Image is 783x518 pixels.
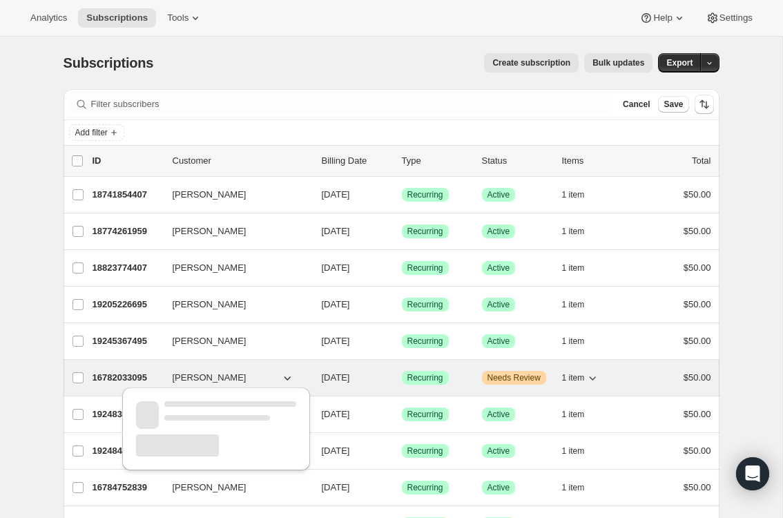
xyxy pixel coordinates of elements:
[562,441,600,461] button: 1 item
[666,57,693,68] span: Export
[684,226,711,236] span: $50.00
[30,12,67,23] span: Analytics
[487,299,510,310] span: Active
[492,57,570,68] span: Create subscription
[487,445,510,457] span: Active
[93,154,162,168] p: ID
[631,8,694,28] button: Help
[487,482,510,493] span: Active
[164,220,302,242] button: [PERSON_NAME]
[684,482,711,492] span: $50.00
[653,12,672,23] span: Help
[684,189,711,200] span: $50.00
[173,224,246,238] span: [PERSON_NAME]
[684,336,711,346] span: $50.00
[407,445,443,457] span: Recurring
[623,99,650,110] span: Cancel
[322,262,350,273] span: [DATE]
[173,261,246,275] span: [PERSON_NAME]
[562,409,585,420] span: 1 item
[407,262,443,274] span: Recurring
[78,8,156,28] button: Subscriptions
[407,299,443,310] span: Recurring
[407,372,443,383] span: Recurring
[91,95,610,114] input: Filter subscribers
[684,409,711,419] span: $50.00
[93,261,162,275] p: 18823774407
[93,188,162,202] p: 18741854407
[93,295,711,314] div: 19205226695[PERSON_NAME][DATE]SuccessRecurringSuccessActive1 item$50.00
[164,330,302,352] button: [PERSON_NAME]
[93,441,711,461] div: 19248480455[PERSON_NAME][DATE]SuccessRecurringSuccessActive1 item$50.00
[167,12,188,23] span: Tools
[562,185,600,204] button: 1 item
[93,407,162,421] p: 19248382151
[407,336,443,347] span: Recurring
[322,445,350,456] span: [DATE]
[86,12,148,23] span: Subscriptions
[407,226,443,237] span: Recurring
[322,336,350,346] span: [DATE]
[93,478,711,497] div: 16784752839[PERSON_NAME][DATE]SuccessRecurringSuccessActive1 item$50.00
[562,258,600,278] button: 1 item
[584,53,652,73] button: Bulk updates
[562,332,600,351] button: 1 item
[562,295,600,314] button: 1 item
[692,154,710,168] p: Total
[93,405,711,424] div: 19248382151[PERSON_NAME][DATE]SuccessRecurringSuccessActive1 item$50.00
[173,154,311,168] p: Customer
[164,367,302,389] button: [PERSON_NAME]
[562,478,600,497] button: 1 item
[322,226,350,236] span: [DATE]
[93,368,711,387] div: 16782033095[PERSON_NAME][DATE]SuccessRecurringWarningNeeds Review1 item$50.00
[93,371,162,385] p: 16782033095
[322,482,350,492] span: [DATE]
[93,444,162,458] p: 19248480455
[562,262,585,274] span: 1 item
[164,257,302,279] button: [PERSON_NAME]
[562,336,585,347] span: 1 item
[407,409,443,420] span: Recurring
[407,482,443,493] span: Recurring
[173,334,246,348] span: [PERSON_NAME]
[562,482,585,493] span: 1 item
[487,372,541,383] span: Needs Review
[482,154,551,168] p: Status
[93,154,711,168] div: IDCustomerBilling DateTypeStatusItemsTotal
[75,127,108,138] span: Add filter
[697,8,761,28] button: Settings
[93,481,162,495] p: 16784752839
[173,371,246,385] span: [PERSON_NAME]
[322,372,350,383] span: [DATE]
[173,188,246,202] span: [PERSON_NAME]
[93,185,711,204] div: 18741854407[PERSON_NAME][DATE]SuccessRecurringSuccessActive1 item$50.00
[736,457,769,490] div: Open Intercom Messenger
[487,189,510,200] span: Active
[322,189,350,200] span: [DATE]
[562,222,600,241] button: 1 item
[164,294,302,316] button: [PERSON_NAME]
[322,154,391,168] p: Billing Date
[562,226,585,237] span: 1 item
[562,189,585,200] span: 1 item
[658,96,688,113] button: Save
[487,226,510,237] span: Active
[22,8,75,28] button: Analytics
[592,57,644,68] span: Bulk updates
[695,95,714,114] button: Sort the results
[93,258,711,278] div: 18823774407[PERSON_NAME][DATE]SuccessRecurringSuccessActive1 item$50.00
[93,224,162,238] p: 18774261959
[562,405,600,424] button: 1 item
[684,299,711,309] span: $50.00
[487,409,510,420] span: Active
[407,189,443,200] span: Recurring
[684,445,711,456] span: $50.00
[322,409,350,419] span: [DATE]
[562,154,631,168] div: Items
[64,55,154,70] span: Subscriptions
[487,262,510,274] span: Active
[684,262,711,273] span: $50.00
[719,12,753,23] span: Settings
[164,184,302,206] button: [PERSON_NAME]
[402,154,471,168] div: Type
